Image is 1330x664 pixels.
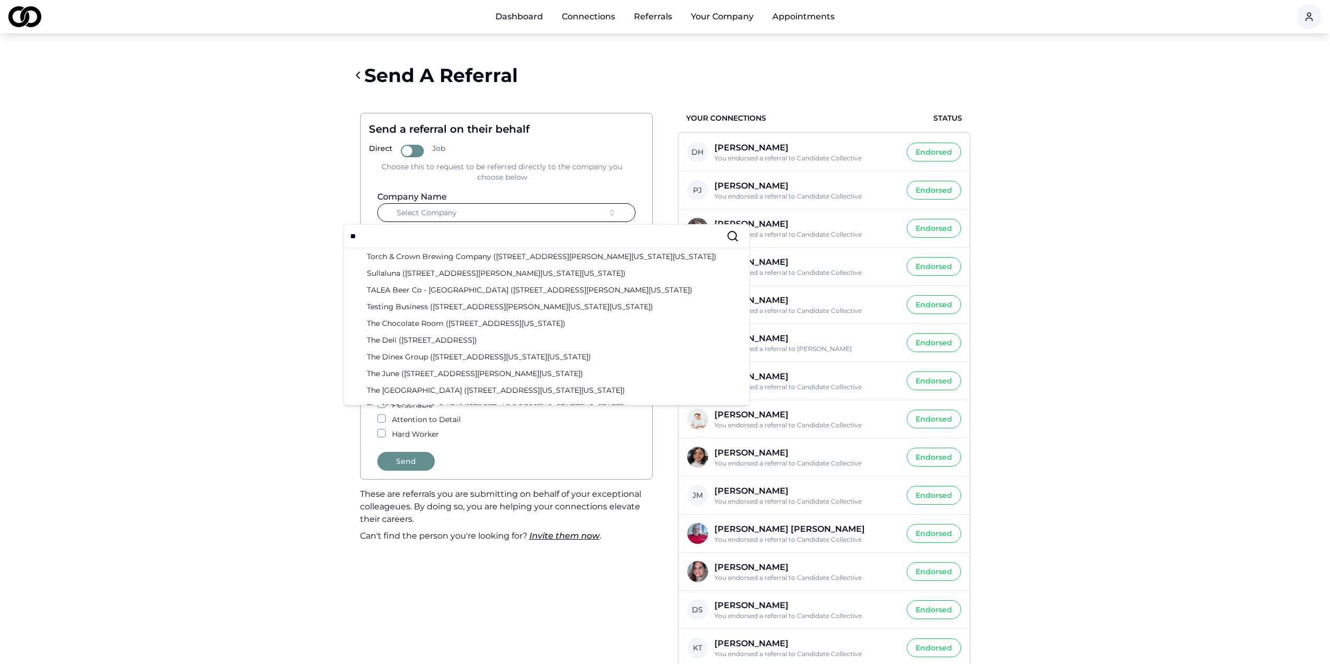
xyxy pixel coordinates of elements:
p: You endorsed a referral to Candidate Collective [714,192,898,200]
img: Tiffany Jaymes [687,561,708,582]
p: [PERSON_NAME] [714,143,898,153]
div: Choose this to request to be referred directly to the company you choose below [369,161,635,182]
p: You endorsed a referral to Candidate Collective [714,230,898,238]
label: Company Name [377,192,447,202]
p: [PERSON_NAME] [714,562,898,573]
div: The [GEOGRAPHIC_DATA] ([STREET_ADDRESS][US_STATE][US_STATE]) [346,382,747,399]
p: You endorsed a referral to Candidate Collective [714,383,898,391]
nav: Main [487,6,843,27]
span: DH [687,142,708,162]
div: Torch & Crown Brewing Company ([STREET_ADDRESS][PERSON_NAME][US_STATE][US_STATE]) [346,248,747,265]
p: You endorsed a referral to Candidate Collective [714,497,898,505]
p: [PERSON_NAME] [714,333,898,344]
label: Job [432,145,446,157]
div: Send A Referral [364,65,518,86]
p: [PERSON_NAME] [714,257,898,267]
img: Brendan Lee Davey [687,523,708,544]
img: Julietta Sebastiani [687,447,708,468]
div: The Dinex Group ([STREET_ADDRESS][US_STATE][US_STATE]) [346,348,747,365]
span: PJ [687,180,708,201]
span: DS [687,599,708,620]
p: You endorsed a referral to [PERSON_NAME] [714,345,898,353]
p: [PERSON_NAME] [714,181,898,191]
p: You endorsed a referral to Candidate Collective [714,612,898,620]
label: Attention to Detail [392,414,461,425]
span: Status [933,113,962,123]
span: KT [687,637,708,658]
div: The Chocolate Room ([STREET_ADDRESS][US_STATE]) [346,315,747,332]
p: Can't find the person you're looking for? . [360,530,653,542]
button: Send [377,452,435,471]
label: Direct [369,145,392,157]
p: [PERSON_NAME] [714,638,898,649]
div: The June ([STREET_ADDRESS][PERSON_NAME][US_STATE]) [346,365,747,382]
div: The Deli ([STREET_ADDRESS]) [346,332,747,348]
label: Hard Worker [392,429,439,439]
a: Appointments [764,6,843,27]
p: You endorsed a referral to Candidate Collective [714,535,898,543]
p: You endorsed a referral to Candidate Collective [714,574,898,581]
img: Matthew Broeze [687,409,708,429]
p: [PERSON_NAME] [714,295,898,306]
p: [PERSON_NAME] [714,448,898,458]
p: These are referrals you are submitting on behalf of your exceptional colleageues. By doing so, yo... [360,488,653,526]
a: Invite them now [529,531,599,541]
p: You endorsed a referral to Candidate Collective [714,650,898,658]
p: [PERSON_NAME] [PERSON_NAME] [714,524,898,534]
span: Select Company [397,207,457,218]
a: Connections [553,6,623,27]
p: You endorsed a referral to Candidate Collective [714,307,898,314]
p: [PERSON_NAME] [714,486,898,496]
p: [PERSON_NAME] [714,410,898,420]
div: Testing Business ([STREET_ADDRESS][PERSON_NAME][US_STATE][US_STATE]) [346,298,747,315]
div: The [GEOGRAPHIC_DATA] ([STREET_ADDRESS][US_STATE][US_STATE]) [346,399,747,415]
button: Your Company [683,6,762,27]
span: Your Connections [686,113,766,123]
div: Send a referral on their behalf [369,122,635,136]
p: You endorsed a referral to Candidate Collective [714,421,898,429]
p: You endorsed a referral to Candidate Collective [714,459,898,467]
img: Adam Lawrence [687,218,708,239]
p: You endorsed a referral to Candidate Collective [714,154,898,162]
img: logo [8,6,41,27]
div: Suggestions [344,248,749,405]
div: TALEA Beer Co - [GEOGRAPHIC_DATA] ([STREET_ADDRESS][PERSON_NAME][US_STATE]) [346,282,747,298]
div: Sullaluna ([STREET_ADDRESS][PERSON_NAME][US_STATE][US_STATE]) [346,265,747,282]
a: Dashboard [487,6,551,27]
p: You endorsed a referral to Candidate Collective [714,269,898,276]
a: Referrals [626,6,680,27]
p: [PERSON_NAME] [714,600,898,611]
p: [PERSON_NAME] [714,371,898,382]
span: JM [687,485,708,506]
p: [PERSON_NAME] [714,219,898,229]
